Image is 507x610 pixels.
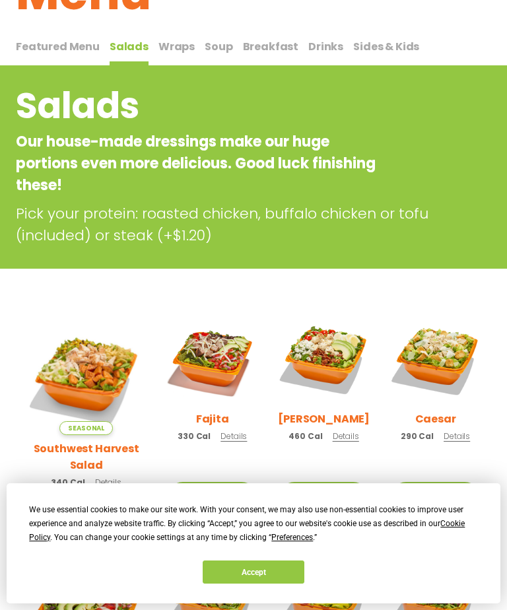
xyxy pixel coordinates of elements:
div: Tabbed content [16,34,491,66]
a: Start Your Order [278,482,370,515]
span: Details [444,430,470,442]
span: Sides & Kids [353,39,419,54]
span: 340 Cal [51,477,84,489]
span: Preferences [271,533,313,542]
h2: Fajita [196,411,229,427]
div: We use essential cookies to make our site work. With your consent, we may also use non-essential ... [29,503,477,545]
a: Start Your Order [166,482,258,515]
span: 290 Cal [401,430,434,442]
h2: Southwest Harvest Salad [26,440,147,473]
a: Start Your Order [389,482,481,515]
span: Seasonal [59,421,113,435]
span: Details [95,477,121,488]
img: Product photo for Southwest Harvest Salad [26,314,147,434]
span: Soup [205,39,232,54]
span: 460 Cal [288,430,322,442]
img: Product photo for Cobb Salad [278,314,370,405]
div: Cookie Consent Prompt [7,483,500,603]
img: Product photo for Caesar Salad [389,314,481,405]
span: 330 Cal [178,430,211,442]
span: Wraps [158,39,195,54]
span: Drinks [308,39,343,54]
span: Breakfast [243,39,299,54]
h2: Caesar [415,411,456,427]
button: Accept [203,560,304,584]
p: Our house-made dressings make our huge portions even more delicious. Good luck finishing these! [16,131,385,196]
span: Salads [110,39,149,54]
img: Product photo for Fajita Salad [166,314,258,405]
p: Pick your protein: roasted chicken, buffalo chicken or tofu (included) or steak (+$1.20) [16,203,491,246]
h2: [PERSON_NAME] [278,411,370,427]
h2: Salads [16,79,385,133]
span: Details [220,430,247,442]
span: Featured Menu [16,39,100,54]
span: Details [333,430,359,442]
